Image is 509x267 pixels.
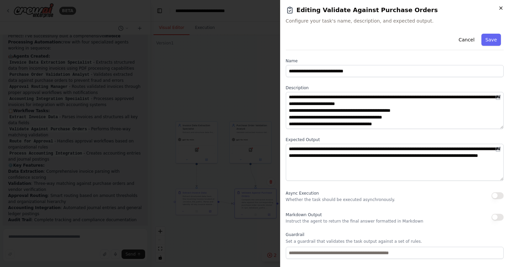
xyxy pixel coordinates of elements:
button: Cancel [454,34,478,46]
label: Expected Output [286,137,504,142]
h2: Editing Validate Against Purchase Orders [286,5,504,15]
button: Open in editor [494,93,502,101]
button: Save [481,34,501,46]
p: Instruct the agent to return the final answer formatted in Markdown [286,219,423,224]
span: Configure your task's name, description, and expected output. [286,18,504,24]
label: Name [286,58,504,64]
span: Markdown Output [286,212,322,217]
span: Async Execution [286,191,319,196]
p: Set a guardrail that validates the task output against a set of rules. [286,239,504,244]
p: Whether the task should be executed asynchronously. [286,197,395,202]
label: Description [286,85,504,91]
label: Guardrail [286,232,504,237]
button: Open in editor [494,145,502,153]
